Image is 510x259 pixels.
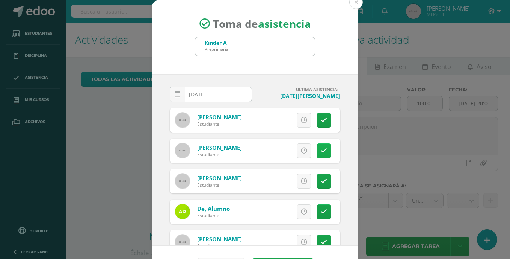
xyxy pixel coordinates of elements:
h4: ULTIMA ASISTENCIA: [258,87,340,92]
input: Fecha de Inasistencia [170,87,252,102]
div: Estudiante [197,121,242,127]
div: Estudiante [197,182,242,188]
div: Estudiante [197,212,230,219]
div: Estudiante [197,243,242,249]
img: e72f666bc7d8d73005af8a08493f6d04.png [175,204,190,219]
a: [PERSON_NAME] [197,113,242,121]
a: De, Alumno [197,205,230,212]
a: [PERSON_NAME] [197,235,242,243]
img: 60x60 [175,143,190,158]
a: [PERSON_NAME] [197,144,242,151]
div: Kinder A [205,39,228,46]
img: 60x60 [175,235,190,250]
strong: asistencia [258,17,311,31]
input: Busca un grado o sección aquí... [195,37,315,56]
a: [PERSON_NAME] [197,174,242,182]
h4: [DATE][PERSON_NAME] [258,92,340,99]
img: 60x60 [175,174,190,189]
img: 60x60 [175,113,190,128]
span: Toma de [213,17,311,31]
div: Estudiante [197,151,242,158]
div: Preprimaria [205,46,228,52]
